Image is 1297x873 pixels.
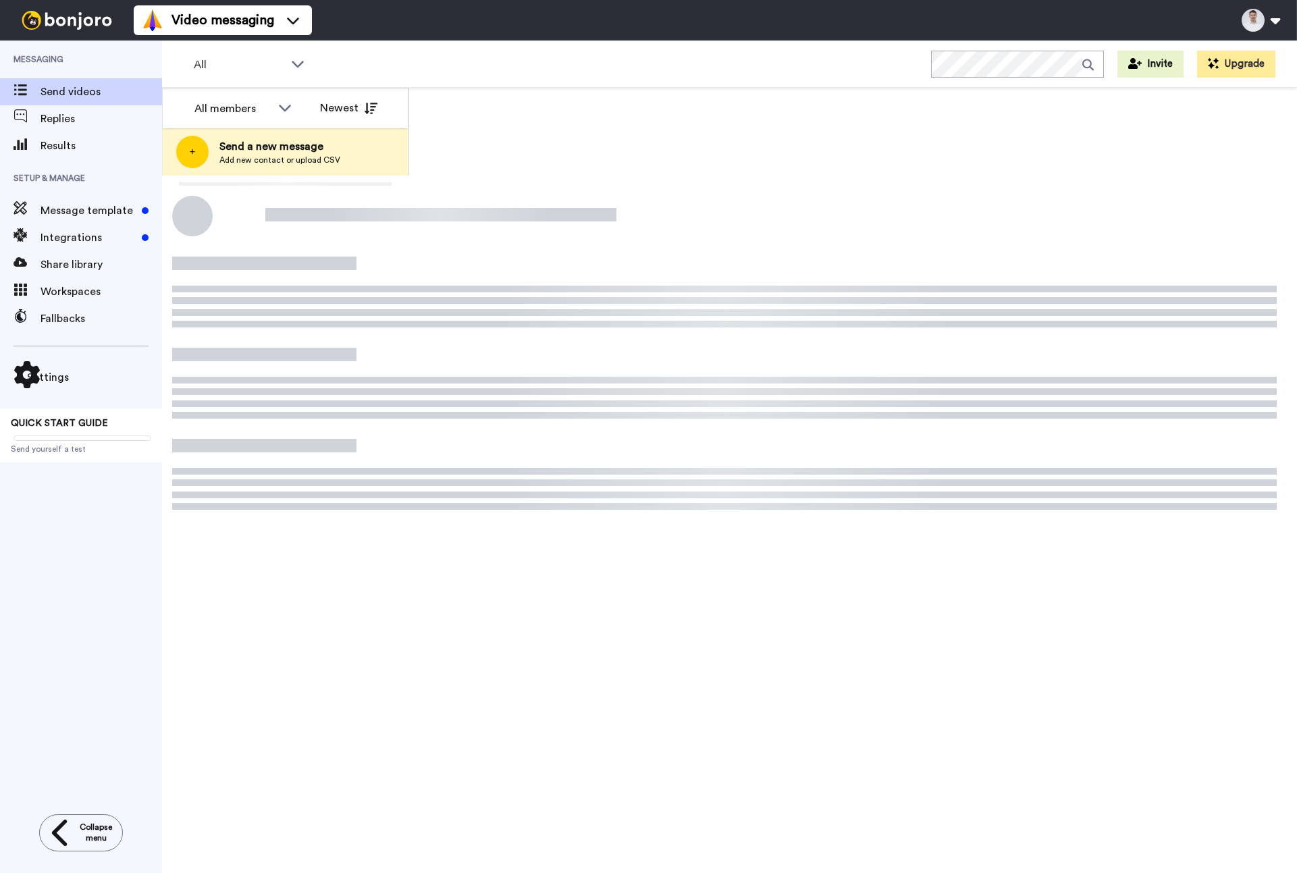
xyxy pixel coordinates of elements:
span: Send yourself a test [11,444,151,454]
span: Replies [41,111,162,127]
span: Add new contact or upload CSV [219,155,340,165]
span: Integrations [41,230,136,246]
span: All [194,57,284,73]
span: Send videos [41,84,162,100]
span: QUICK START GUIDE [11,419,108,428]
div: All members [194,101,271,117]
span: Results [41,138,162,154]
img: vm-color.svg [142,9,163,31]
span: Share library [41,257,162,273]
span: Video messaging [171,11,274,30]
span: Collapse menu [80,822,112,843]
button: Invite [1117,51,1184,78]
button: Newest [310,95,388,122]
span: Fallbacks [41,311,162,327]
img: bj-logo-header-white.svg [16,11,117,30]
span: Settings [27,369,162,386]
span: Send a new message [219,138,340,155]
button: Upgrade [1197,51,1275,78]
span: Workspaces [41,284,162,300]
span: Message template [41,203,136,219]
button: Collapse menu [39,814,123,851]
